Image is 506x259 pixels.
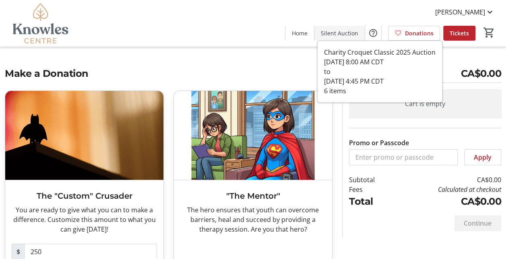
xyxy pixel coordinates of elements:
div: [DATE] 4:45 PM CDT [324,76,436,86]
div: You are ready to give what you can to make a difference. Customize this amount to what you can gi... [12,205,157,234]
button: [PERSON_NAME] [429,6,501,18]
td: Calculated at checkout [393,185,501,194]
td: CA$0.00 [393,194,501,209]
a: Tickets [443,26,475,41]
span: Home [292,29,308,37]
td: Fees [349,185,393,194]
a: Home [285,26,314,41]
input: Enter promo or passcode [349,149,458,165]
h3: "The Mentor" [180,190,326,202]
div: to [324,67,436,76]
td: Total [349,194,393,209]
h3: The "Custom" Crusader [12,190,157,202]
img: The "Custom" Crusader [5,91,163,180]
a: Donations [388,26,440,41]
button: Help [365,25,381,41]
img: "The Mentor" [174,91,332,180]
div: The hero ensures that youth can overcome barriers, heal and succeed by providing a therapy sessio... [180,205,326,234]
div: [DATE] 8:00 AM CDT [324,57,436,67]
span: Donations [405,29,434,37]
button: Apply [464,149,501,165]
td: CA$0.00 [393,175,501,185]
span: Apply [474,152,492,162]
h2: Make a Donation [5,66,333,81]
td: Subtotal [349,175,393,185]
img: Knowles Centre's Logo [5,3,76,43]
span: Silent Auction [321,29,358,37]
a: Silent Auction [314,26,365,41]
div: 6 items [324,86,436,96]
span: Tickets [450,29,469,37]
div: Cart is empty [349,89,501,118]
span: CA$0.00 [461,66,502,81]
label: Promo or Passcode [349,138,409,148]
button: Cart [482,25,496,40]
span: [PERSON_NAME] [435,7,485,17]
div: Charity Croquet Classic 2025 Auction [324,47,436,57]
